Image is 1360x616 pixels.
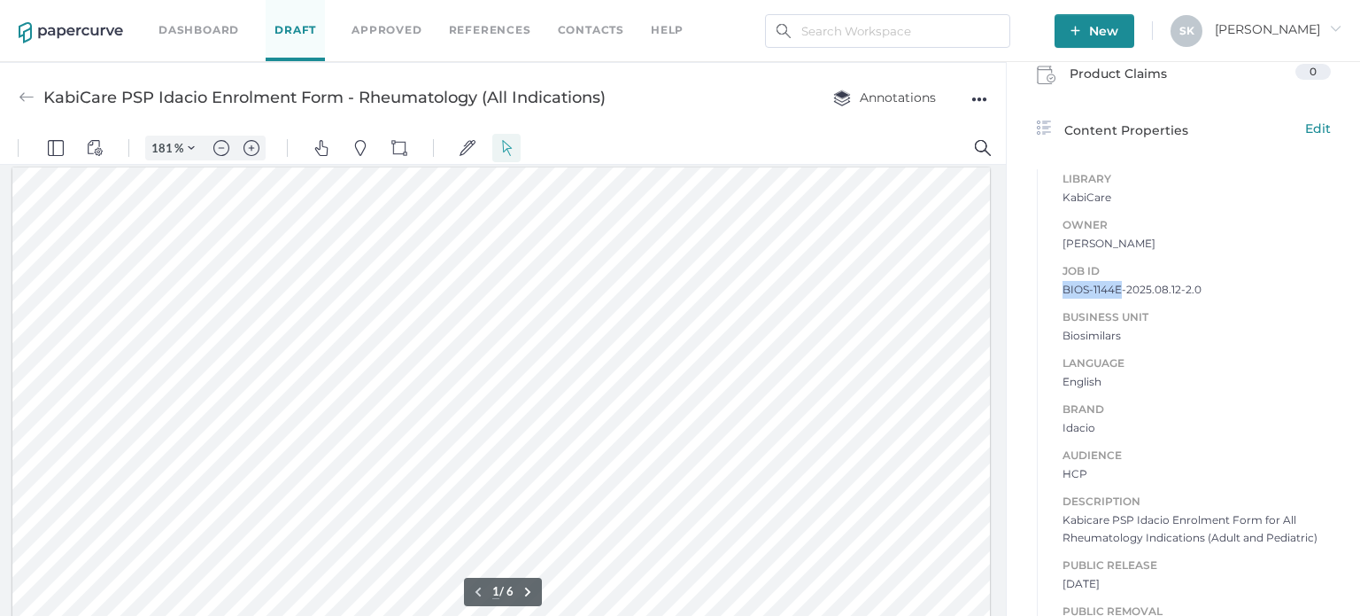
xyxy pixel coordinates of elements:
img: plus-white.e19ec114.svg [1070,26,1080,35]
button: Annotations [815,81,954,114]
span: Kabicare PSP Idacio Enrolment Form for All Rheumatology Indications (Adult and Pediatric) [1062,511,1331,547]
span: Audience [1062,446,1331,465]
span: English [1062,373,1331,391]
img: content-properties-icon.34d20aed.svg [1037,121,1051,135]
img: search.bf03fe8b.svg [777,24,791,38]
button: Zoom out [207,4,236,28]
span: Annotations [833,90,936,105]
img: default-leftsidepanel.svg [48,8,64,24]
span: Idacio [1062,419,1331,437]
img: shapes-icon.svg [391,8,407,24]
button: Select [492,2,521,30]
img: annotation-layers.cc6d0e6b.svg [833,90,851,106]
a: Product Claims0 [1037,64,1331,90]
img: default-pin.svg [352,8,368,24]
input: Set zoom [146,8,174,24]
img: default-magnifying-glass.svg [975,8,991,24]
span: Owner [1062,215,1331,235]
button: Panel [42,2,70,30]
span: BIOS-1144E-2025.08.12-2.0 [1062,281,1331,299]
img: default-minus.svg [213,8,229,24]
button: Next page [517,449,538,471]
span: 0 [1310,65,1317,78]
span: Brand [1062,400,1331,419]
button: New [1055,14,1134,48]
input: Search Workspace [765,14,1010,48]
span: S K [1179,24,1194,37]
form: / 6 [492,452,514,467]
a: Approved [352,20,421,40]
button: Pins [346,2,375,30]
a: Content PropertiesEdit [1037,119,1331,140]
span: Job ID [1062,261,1331,281]
span: [PERSON_NAME] [1215,21,1341,37]
span: KabiCare [1062,189,1331,207]
img: claims-icon.71597b81.svg [1037,66,1056,85]
span: Edit [1305,119,1331,138]
span: Public Release [1062,556,1331,575]
span: Biosimilars [1062,327,1331,345]
div: help [651,20,684,40]
span: [DATE] [1062,575,1331,593]
img: default-select.svg [498,8,514,24]
button: Search [969,2,997,30]
img: default-pan.svg [313,8,329,24]
span: Business Unit [1062,308,1331,327]
div: ●●● [971,87,987,112]
img: default-plus.svg [243,8,259,24]
input: Set page [492,452,499,467]
i: arrow_right [1329,22,1341,35]
button: Previous page [467,449,489,471]
span: HCP [1062,465,1331,483]
span: New [1070,14,1118,48]
a: Dashboard [158,20,239,40]
button: Shapes [385,2,413,30]
a: Contacts [558,20,624,40]
img: default-viewcontrols.svg [87,8,103,24]
img: default-sign.svg [460,8,475,24]
img: back-arrow-grey.72011ae3.svg [19,90,35,105]
button: Zoom Controls [177,4,205,28]
a: References [449,20,531,40]
span: Language [1062,354,1331,373]
span: [PERSON_NAME] [1062,235,1331,253]
button: View Controls [81,2,109,30]
div: KabiCare PSP Idacio Enrolment Form - Rheumatology (All Indications) [43,81,606,114]
span: Library [1062,169,1331,189]
button: Pan [307,2,336,30]
img: papercurve-logo-colour.7244d18c.svg [19,22,123,43]
span: Product Claims [1070,64,1167,90]
img: chevron.svg [188,12,195,19]
button: Signatures [453,2,482,30]
span: Description [1062,492,1331,511]
button: Zoom in [237,4,266,28]
div: Content Properties [1037,119,1331,140]
span: % [174,9,183,23]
